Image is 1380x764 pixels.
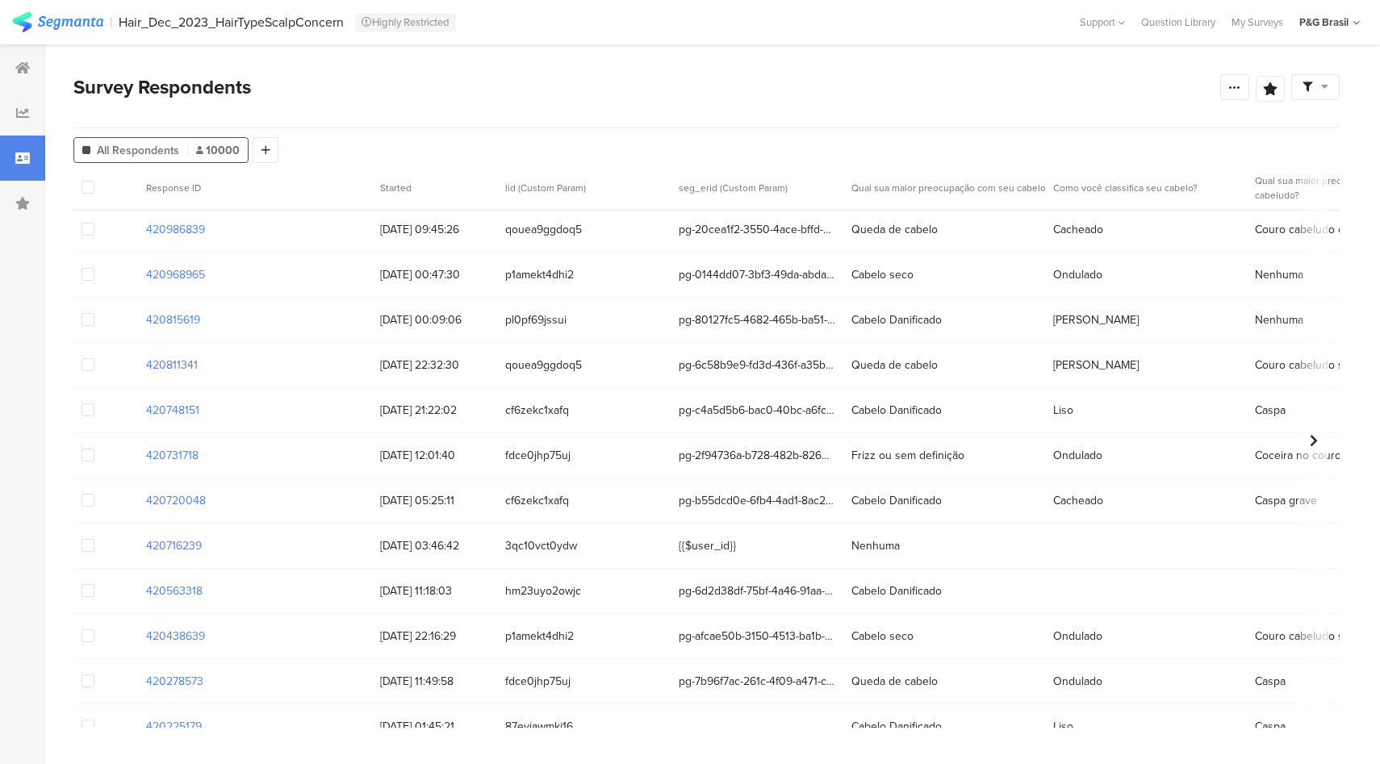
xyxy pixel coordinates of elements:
section: Como você classifica seu cabelo? [1053,181,1255,195]
span: [DATE] 11:49:58 [380,673,489,690]
span: Cabelo Danificado [851,582,942,599]
span: Cabelo Danificado [851,492,942,509]
section: 420278573 [146,673,203,690]
span: Cabelo Danificado [851,718,942,735]
span: Ondulado [1053,447,1102,464]
span: Couro cabeludo oleoso [1255,221,1372,238]
span: Cabelo Danificado [851,402,942,419]
span: cf6zekc1xafq [505,402,663,419]
span: pg-20cea1f2-3550-4ace-bffd-abc492ca69b4 [679,221,836,238]
div: Highly Restricted [355,13,456,32]
span: Couro cabeludo seco [1255,628,1362,645]
span: [DATE] 03:46:42 [380,537,489,554]
span: p1amekt4dhi2 [505,266,663,283]
div: | [110,13,112,31]
span: pg-7b96f7ac-261c-4f09-a471-cc9bfe498f97 [679,673,836,690]
span: lid (Custom Param) [505,181,586,195]
span: [DATE] 11:18:03 [380,582,489,599]
span: seg_erid (Custom Param) [679,181,788,195]
span: Cacheado [1053,492,1103,509]
span: [DATE] 01:45:21 [380,718,489,735]
span: p1amekt4dhi2 [505,628,663,645]
span: [DATE] 21:22:02 [380,402,489,419]
section: 420720048 [146,492,206,509]
section: 420815619 [146,311,200,328]
span: Ondulado [1053,628,1102,645]
section: 420225179 [146,718,202,735]
span: Liso [1053,402,1073,419]
span: pg-b55dcd0e-6fb4-4ad1-8ac2-8f81821b3107 [679,492,836,509]
span: hm23uyo2owjc [505,582,663,599]
img: segmanta logo [12,12,103,32]
span: Survey Respondents [73,73,251,102]
span: fdce0jhp75uj [505,447,663,464]
section: Qual sua maior preocupação com seu cabelo? [851,181,1053,195]
span: qouea9ggdoq5 [505,221,663,238]
span: [DATE] 22:32:30 [380,357,489,374]
span: [DATE] 05:25:11 [380,492,489,509]
span: {{$user_id}} [679,537,836,554]
span: 3qc10vct0ydw [505,537,663,554]
span: Caspa [1255,673,1286,690]
span: Cabelo seco [851,266,914,283]
span: [DATE] 12:01:40 [380,447,489,464]
span: Cacheado [1053,221,1103,238]
div: P&G Brasil [1299,15,1349,30]
section: 420438639 [146,628,205,645]
section: 420811341 [146,357,198,374]
a: Question Library [1133,15,1223,30]
span: pg-2f94736a-b728-482b-8264-cc919cdb99d9 [679,447,836,464]
span: pg-afcae50b-3150-4513-ba1b-c46315856530 [679,628,836,645]
div: Support [1080,10,1125,35]
span: [DATE] 22:16:29 [380,628,489,645]
span: fdce0jhp75uj [505,673,663,690]
span: Couro cabeludo sensível [1255,357,1379,374]
section: 420748151 [146,402,199,419]
section: 420986839 [146,221,205,238]
span: cf6zekc1xafq [505,492,663,509]
span: [DATE] 00:09:06 [380,311,489,328]
span: Started [380,181,412,195]
span: Caspa grave [1255,492,1317,509]
span: [DATE] 09:45:26 [380,221,489,238]
span: [DATE] 00:47:30 [380,266,489,283]
span: Response ID [146,181,201,195]
span: 87eviawmkj16 [505,718,663,735]
span: [PERSON_NAME] [1053,311,1139,328]
span: Cabelo seco [851,628,914,645]
span: pg-c4a5d5b6-bac0-40bc-a6fc-ae4a5409274a [679,402,836,419]
span: Caspa [1255,718,1286,735]
span: pl0pf69jssui [505,311,663,328]
span: Nenhuma [1255,266,1303,283]
a: My Surveys [1223,15,1291,30]
span: [PERSON_NAME] [1053,357,1139,374]
span: Queda de cabelo [851,673,938,690]
span: Caspa [1255,402,1286,419]
span: Queda de cabelo [851,221,938,238]
section: 420716239 [146,537,202,554]
span: pg-6c58b9e9-fd3d-436f-a35b-2e13f73e6bed [679,357,836,374]
span: pg-80127fc5-4682-465b-ba51-43eeefb4f0ae [679,311,836,328]
section: 420968965 [146,266,205,283]
span: 10000 [196,142,240,159]
section: 420563318 [146,582,203,599]
span: Nenhuma [851,537,900,554]
span: Ondulado [1053,673,1102,690]
span: Cabelo Danificado [851,311,942,328]
span: qouea9ggdoq5 [505,357,663,374]
span: Queda de cabelo [851,357,938,374]
span: Frizz ou sem definição [851,447,964,464]
div: Hair_Dec_2023_HairTypeScalpConcern [119,15,344,30]
section: 420731718 [146,447,199,464]
span: All Respondents [97,142,179,159]
span: Nenhuma [1255,311,1303,328]
span: Liso [1053,718,1073,735]
span: Ondulado [1053,266,1102,283]
span: pg-6d2d38df-75bf-4a46-91aa-f5dced64e1a4 [679,582,836,599]
span: pg-0144dd07-3bf3-49da-abda-45e280dd4aeb [679,266,836,283]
